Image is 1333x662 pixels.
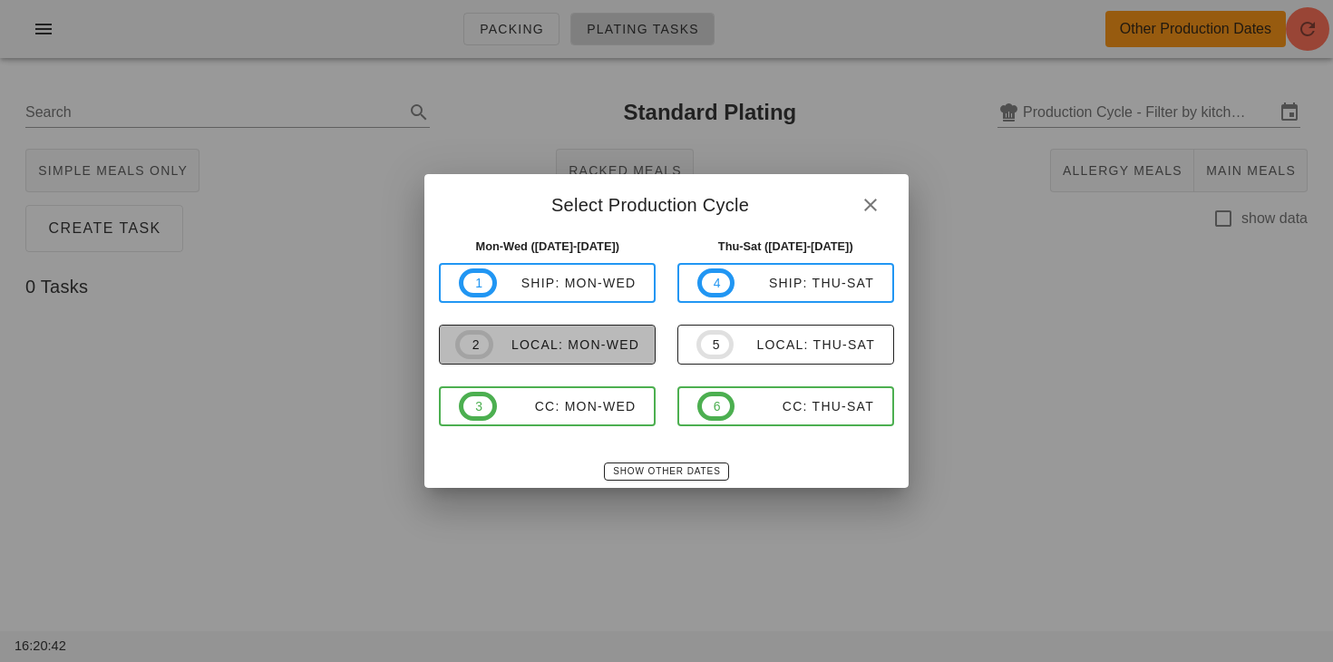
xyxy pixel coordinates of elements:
span: 4 [713,273,720,293]
span: 6 [713,396,720,416]
span: 3 [474,396,482,416]
span: 2 [471,335,478,355]
button: 4ship: Thu-Sat [677,263,894,303]
div: ship: Mon-Wed [497,276,637,290]
div: local: Mon-Wed [493,337,639,352]
div: local: Thu-Sat [734,337,875,352]
div: CC: Thu-Sat [735,399,874,414]
button: 1ship: Mon-Wed [439,263,656,303]
div: Select Production Cycle [424,174,908,230]
strong: Thu-Sat ([DATE]-[DATE]) [718,239,853,253]
span: 1 [474,273,482,293]
button: 6CC: Thu-Sat [677,386,894,426]
span: 5 [712,335,719,355]
span: Show Other Dates [612,466,720,476]
button: Show Other Dates [604,462,728,481]
button: 2local: Mon-Wed [439,325,656,365]
div: ship: Thu-Sat [735,276,874,290]
strong: Mon-Wed ([DATE]-[DATE]) [475,239,619,253]
div: CC: Mon-Wed [497,399,637,414]
button: 5local: Thu-Sat [677,325,894,365]
button: 3CC: Mon-Wed [439,386,656,426]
